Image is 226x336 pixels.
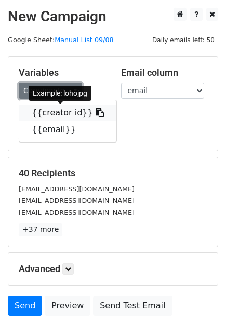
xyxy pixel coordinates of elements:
[19,83,82,99] a: Copy/paste...
[55,36,113,44] a: Manual List 09/08
[8,296,42,316] a: Send
[149,36,218,44] a: Daily emails left: 50
[19,185,135,193] small: [EMAIL_ADDRESS][DOMAIN_NAME]
[19,263,207,275] h5: Advanced
[19,167,207,179] h5: 40 Recipients
[45,296,90,316] a: Preview
[121,67,208,79] h5: Email column
[8,8,218,25] h2: New Campaign
[19,105,116,121] a: {{creator id}}
[19,121,116,138] a: {{email}}
[93,296,172,316] a: Send Test Email
[19,223,62,236] a: +37 more
[149,34,218,46] span: Daily emails left: 50
[8,36,114,44] small: Google Sheet:
[19,197,135,204] small: [EMAIL_ADDRESS][DOMAIN_NAME]
[174,286,226,336] iframe: Chat Widget
[19,67,105,79] h5: Variables
[19,209,135,216] small: [EMAIL_ADDRESS][DOMAIN_NAME]
[29,86,91,101] div: Example: lohojpg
